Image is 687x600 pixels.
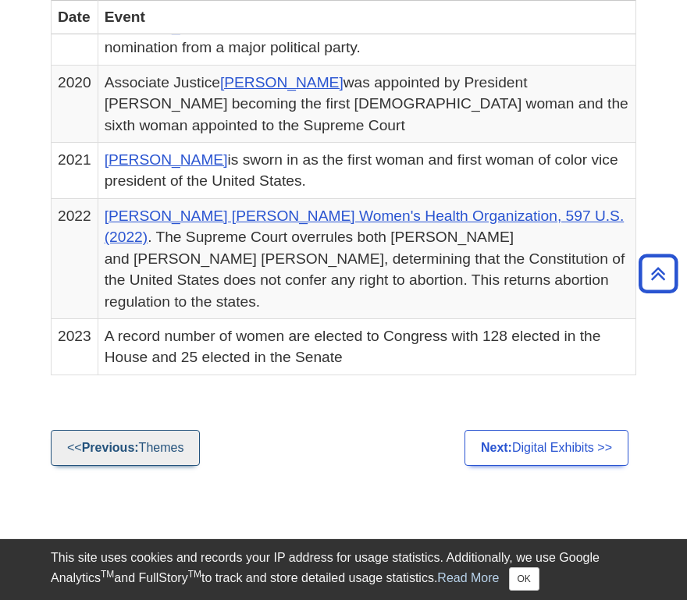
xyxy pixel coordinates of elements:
a: Read More [437,571,499,584]
td: . The Supreme Court overrules both [PERSON_NAME] and [PERSON_NAME] [PERSON_NAME], determining tha... [98,198,635,318]
sup: TM [101,569,114,580]
sup: TM [188,569,201,580]
a: Back to Top [633,263,683,284]
td: 2022 [52,198,98,318]
a: <<Previous:Themes [51,430,200,466]
td: becomes the first woman to receive a presidential nomination from a major political party. [98,9,635,65]
td: Associate Justice was appointed by President [PERSON_NAME] becoming the first [DEMOGRAPHIC_DATA] ... [98,65,635,142]
td: A record number of women are elected to Congress with 128 elected in the House and 25 elected in ... [98,318,635,375]
strong: Previous: [82,441,139,454]
td: 2016 [52,9,98,65]
div: This site uses cookies and records your IP address for usage statistics. Additionally, we use Goo... [51,549,636,591]
a: Next:Digital Exhibits >> [465,430,628,466]
a: [PERSON_NAME] [PERSON_NAME] Women's Health Organization, 597 U.S. (2022) [105,208,625,245]
td: 2021 [52,143,98,199]
a: [PERSON_NAME] [220,74,343,91]
td: 2020 [52,65,98,142]
td: 2023 [52,318,98,375]
td: is sworn in as the first woman and first woman of color vice president of the United States. [98,143,635,199]
strong: Next: [481,441,512,454]
button: Close [509,567,539,591]
a: [PERSON_NAME] [105,151,228,168]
